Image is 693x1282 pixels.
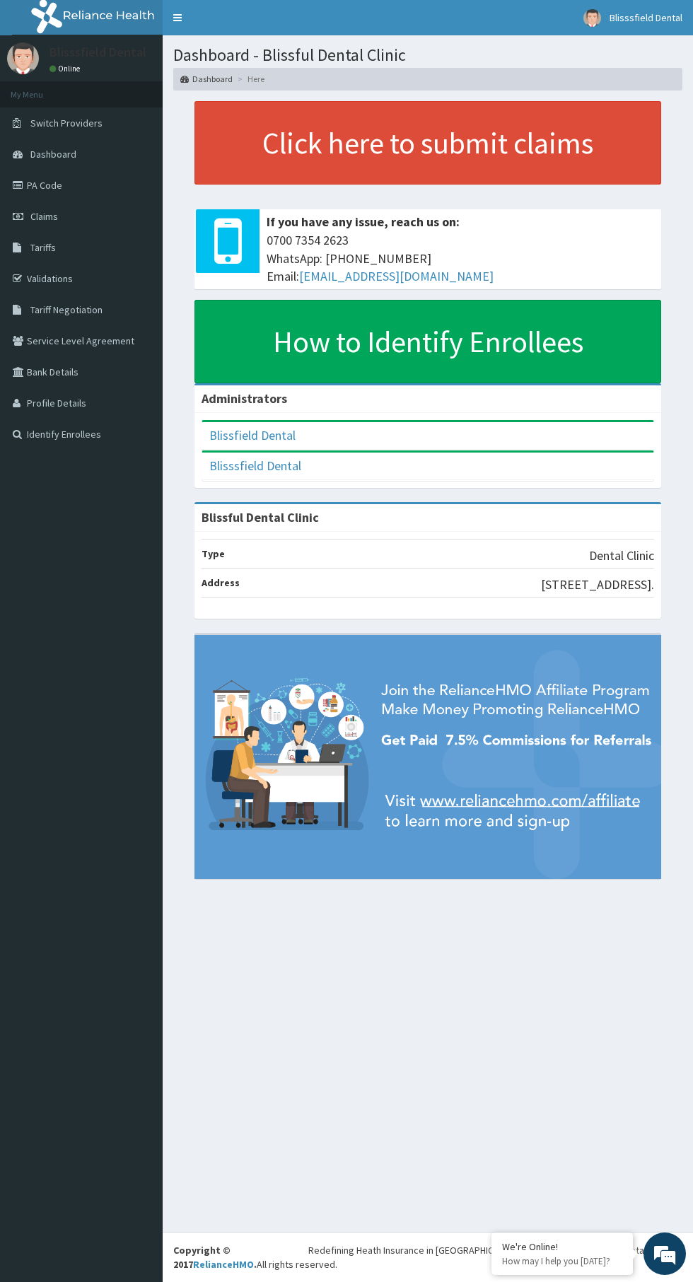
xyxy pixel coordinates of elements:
b: Administrators [202,390,287,407]
span: Tariffs [30,241,56,254]
a: Blissfield Dental [209,427,296,443]
span: 0700 7354 2623 WhatsApp: [PHONE_NUMBER] Email: [267,231,654,286]
footer: All rights reserved. [163,1232,693,1282]
p: Blisssfield Dental [49,46,146,59]
a: RelianceHMO [193,1258,254,1271]
div: Redefining Heath Insurance in [GEOGRAPHIC_DATA] using Telemedicine and Data Science! [308,1243,682,1257]
div: We're Online! [502,1240,622,1253]
span: Tariff Negotiation [30,303,103,316]
b: Address [202,576,240,589]
li: Here [234,73,264,85]
a: Blisssfield Dental [209,458,301,474]
a: How to Identify Enrollees [194,300,661,383]
p: [STREET_ADDRESS]. [541,576,654,594]
p: Dental Clinic [589,547,654,565]
strong: Copyright © 2017 . [173,1244,257,1271]
p: How may I help you today? [502,1255,622,1267]
a: Online [49,64,83,74]
b: If you have any issue, reach us on: [267,214,460,230]
img: provider-team-banner.png [194,635,661,879]
span: Switch Providers [30,117,103,129]
img: User Image [583,9,601,27]
a: Click here to submit claims [194,101,661,185]
span: Blisssfield Dental [610,11,682,24]
a: Dashboard [180,73,233,85]
strong: Blissful Dental Clinic [202,509,319,525]
img: User Image [7,42,39,74]
b: Type [202,547,225,560]
span: Dashboard [30,148,76,161]
span: Claims [30,210,58,223]
h1: Dashboard - Blissful Dental Clinic [173,46,682,64]
a: [EMAIL_ADDRESS][DOMAIN_NAME] [299,268,494,284]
